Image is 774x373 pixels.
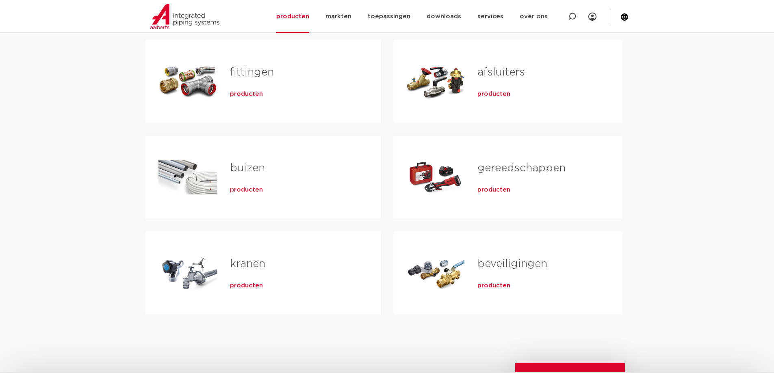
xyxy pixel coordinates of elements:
a: beveiligingen [477,259,547,269]
a: producten [477,282,510,290]
a: producten [477,90,510,98]
a: producten [230,186,263,194]
a: producten [230,90,263,98]
a: buizen [230,163,265,173]
a: producten [230,282,263,290]
a: afsluiters [477,67,525,78]
a: producten [477,186,510,194]
a: fittingen [230,67,274,78]
a: kranen [230,259,265,269]
a: gereedschappen [477,163,566,173]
